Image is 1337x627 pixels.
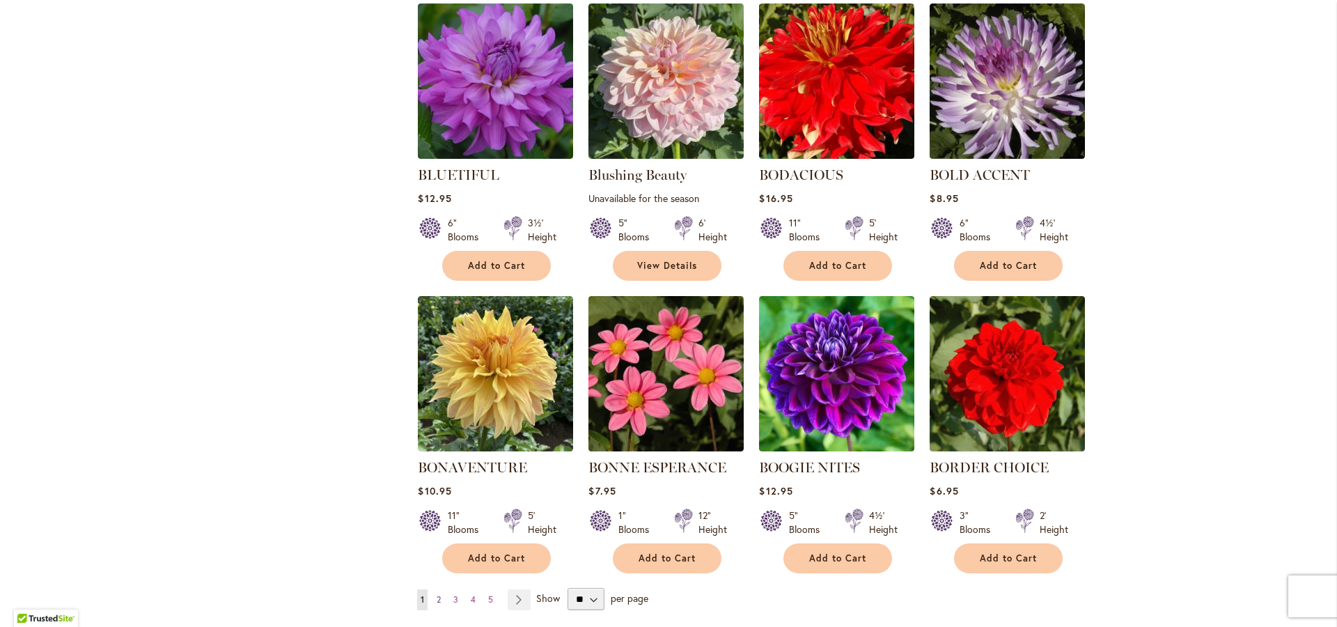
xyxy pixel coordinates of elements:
[759,459,860,476] a: BOOGIE NITES
[960,216,999,244] div: 6" Blooms
[442,543,551,573] button: Add to Cart
[588,484,616,497] span: $7.95
[588,167,687,183] a: Blushing Beauty
[789,216,828,244] div: 11" Blooms
[448,216,487,244] div: 6" Blooms
[930,296,1085,451] img: BORDER CHOICE
[639,552,696,564] span: Add to Cart
[759,296,914,451] img: BOOGIE NITES
[485,589,497,610] a: 5
[613,543,721,573] button: Add to Cart
[789,509,828,536] div: 5" Blooms
[1040,216,1068,244] div: 4½' Height
[488,594,493,605] span: 5
[448,509,487,536] div: 11" Blooms
[809,552,866,564] span: Add to Cart
[10,578,49,617] iframe: Launch Accessibility Center
[588,441,744,454] a: BONNE ESPERANCE
[433,589,444,610] a: 2
[418,167,499,183] a: BLUETIFUL
[759,167,843,183] a: BODACIOUS
[960,509,999,536] div: 3" Blooms
[467,589,479,610] a: 4
[759,484,792,497] span: $12.95
[442,251,551,281] button: Add to Cart
[588,296,744,451] img: BONNE ESPERANCE
[418,441,573,454] a: Bonaventure
[468,260,525,272] span: Add to Cart
[450,589,462,610] a: 3
[418,459,527,476] a: BONAVENTURE
[698,216,727,244] div: 6' Height
[783,251,892,281] button: Add to Cart
[421,594,424,605] span: 1
[418,148,573,162] a: Bluetiful
[698,509,727,536] div: 12" Height
[809,260,866,272] span: Add to Cart
[869,509,898,536] div: 4½' Height
[418,484,451,497] span: $10.95
[930,3,1085,159] img: BOLD ACCENT
[954,543,1063,573] button: Add to Cart
[759,441,914,454] a: BOOGIE NITES
[588,3,744,159] img: Blushing Beauty
[418,192,451,205] span: $12.95
[783,543,892,573] button: Add to Cart
[528,216,556,244] div: 3½' Height
[930,484,958,497] span: $6.95
[588,459,726,476] a: BONNE ESPERANCE
[930,192,958,205] span: $8.95
[930,459,1049,476] a: BORDER CHOICE
[930,441,1085,454] a: BORDER CHOICE
[536,591,560,605] span: Show
[618,509,657,536] div: 1" Blooms
[980,260,1037,272] span: Add to Cart
[980,552,1037,564] span: Add to Cart
[954,251,1063,281] button: Add to Cart
[613,251,721,281] a: View Details
[618,216,657,244] div: 5" Blooms
[637,260,697,272] span: View Details
[437,594,441,605] span: 2
[453,594,458,605] span: 3
[611,591,648,605] span: per page
[468,552,525,564] span: Add to Cart
[528,509,556,536] div: 5' Height
[930,148,1085,162] a: BOLD ACCENT
[759,3,914,159] img: BODACIOUS
[418,296,573,451] img: Bonaventure
[930,167,1030,183] a: BOLD ACCENT
[471,594,476,605] span: 4
[418,3,573,159] img: Bluetiful
[759,192,792,205] span: $16.95
[759,148,914,162] a: BODACIOUS
[588,192,744,205] p: Unavailable for the season
[869,216,898,244] div: 5' Height
[588,148,744,162] a: Blushing Beauty
[1040,509,1068,536] div: 2' Height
